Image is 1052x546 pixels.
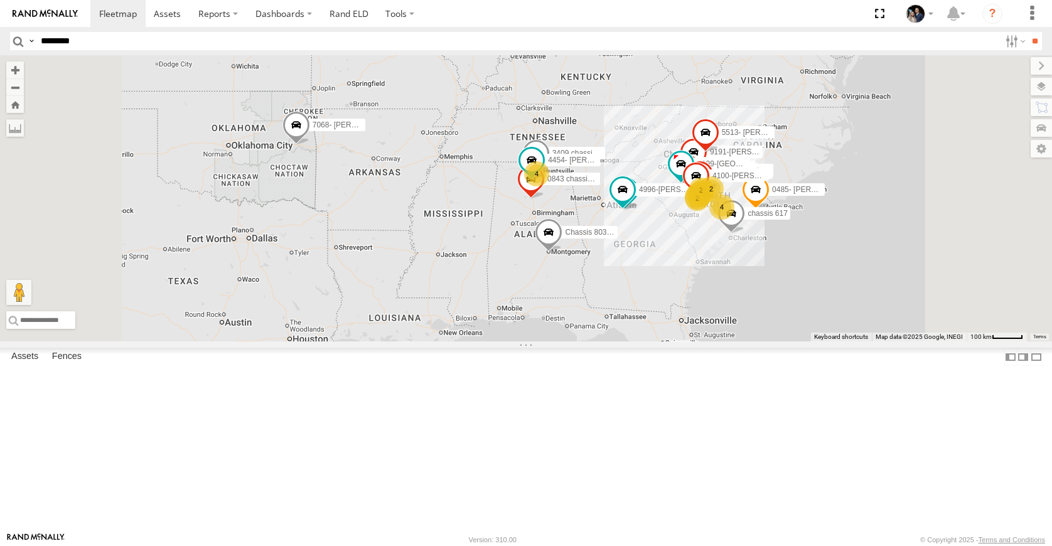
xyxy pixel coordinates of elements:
[689,178,714,203] div: 2
[901,4,938,23] div: Lauren Jackson
[548,156,660,164] span: 4454- [PERSON_NAME] Camera
[685,185,710,210] div: 2
[772,185,856,194] span: 0485- [PERSON_NAME]
[313,120,396,129] span: 7068- [PERSON_NAME]
[469,536,517,543] div: Version: 310.00
[552,149,661,158] span: 3409 chassis-[PERSON_NAME]
[6,78,24,96] button: Zoom out
[1031,140,1052,158] label: Map Settings
[1033,335,1046,340] a: Terms (opens in new tab)
[920,536,1045,543] div: © Copyright 2025 -
[876,333,963,340] span: Map data ©2025 Google, INEGI
[26,32,36,50] label: Search Query
[709,195,734,220] div: 4
[6,280,31,305] button: Drag Pegman onto the map to open Street View
[748,209,787,218] span: chassis 617
[547,174,606,183] span: 0843 chassis 843
[639,185,720,194] span: 4996-[PERSON_NAME]
[565,228,671,237] span: Chassis 803-[PERSON_NAME]
[5,348,45,366] label: Assets
[697,159,795,168] span: 1199-[GEOGRAPHIC_DATA]
[685,186,710,211] div: 2
[1017,348,1029,366] label: Dock Summary Table to the Right
[814,333,868,341] button: Keyboard shortcuts
[7,533,65,546] a: Visit our Website
[699,176,724,201] div: 2
[13,9,78,18] img: rand-logo.svg
[970,333,992,340] span: 100 km
[1004,348,1017,366] label: Dock Summary Table to the Left
[967,333,1027,341] button: Map Scale: 100 km per 46 pixels
[524,161,549,186] div: 4
[6,62,24,78] button: Zoom in
[982,4,1002,24] i: ?
[687,182,712,207] div: 2
[1030,348,1043,366] label: Hide Summary Table
[46,348,88,366] label: Fences
[6,119,24,137] label: Measure
[1001,32,1028,50] label: Search Filter Options
[712,171,793,180] span: 4100-[PERSON_NAME]
[979,536,1045,543] a: Terms and Conditions
[722,128,805,137] span: 5513- [PERSON_NAME]
[6,96,24,113] button: Zoom Home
